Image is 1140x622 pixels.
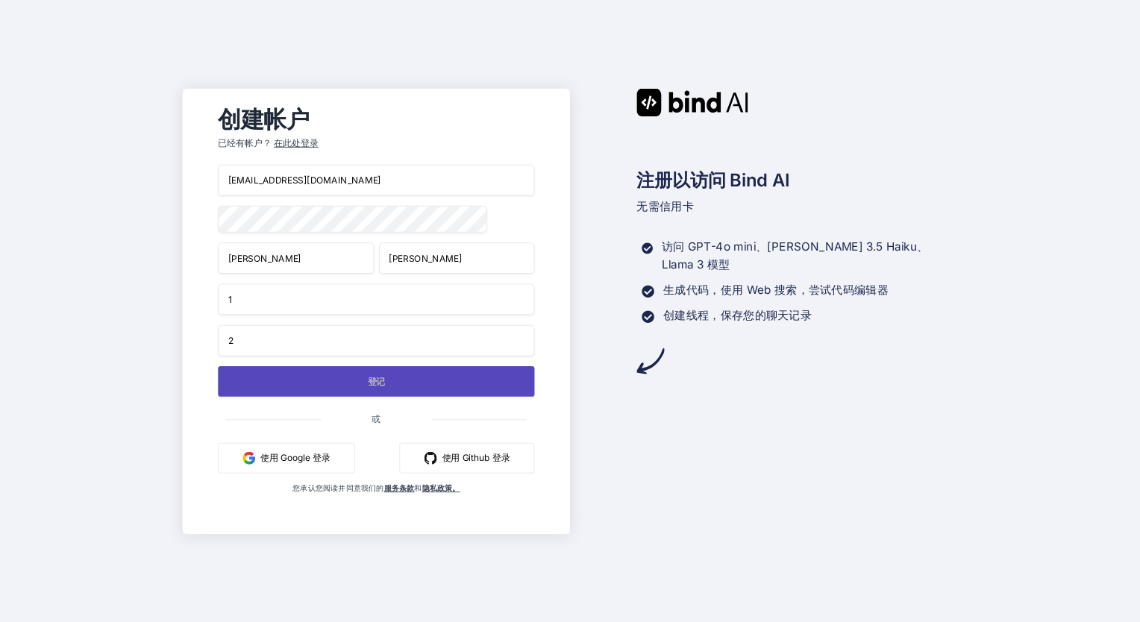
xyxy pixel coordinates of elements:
a: 服务条款 [383,483,414,493]
a: 隐私政策。 [422,483,460,493]
p: 创建线程，保存您的聊天记录 [663,307,812,324]
input: 姓 [379,242,535,274]
p: 访问 GPT-4o mini、[PERSON_NAME] 3.5 Haiku、Llama 3 模型 [662,238,958,274]
input: 您的公司名称 [218,283,534,315]
input: 名字 [218,242,374,274]
button: 登记 [218,365,534,396]
img: 绑定AI标志 [636,88,748,116]
span: 或 [321,403,431,434]
button: 使用 Github 登录 [399,442,534,473]
h2: 创建帐户 [218,109,534,129]
input: 公司网站 [218,324,534,356]
input: 电子邮件 [218,164,534,195]
font: 使用 Github 登录 [442,451,510,465]
img: 箭 [636,347,664,374]
img: 谷歌 [242,451,255,464]
font: 您承认您阅读并同意我们的 和 [292,483,460,493]
div: 在此处登录 [274,136,319,149]
h2: 注册以访问 Bind AI [636,167,957,194]
button: 使用 Google 登录 [218,442,355,473]
img: GitHub [424,451,436,464]
p: 生成代码，使用 Web 搜索，尝试代码编辑器 [663,281,889,299]
font: 已经有帐户？ [218,136,271,149]
font: 使用 Google 登录 [260,451,331,465]
p: 无需信用卡 [636,198,957,216]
